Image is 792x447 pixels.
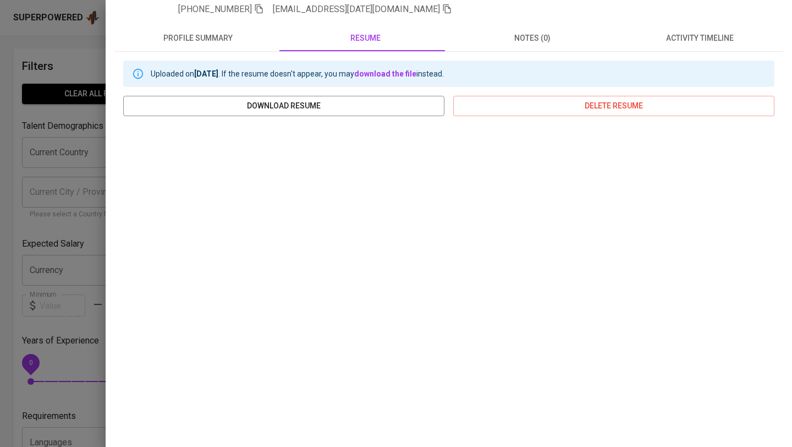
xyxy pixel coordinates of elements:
[151,64,444,84] div: Uploaded on . If the resume doesn't appear, you may instead.
[194,69,218,78] b: [DATE]
[354,69,416,78] a: download the file
[132,99,436,113] span: download resume
[121,31,275,45] span: profile summary
[273,4,440,14] span: [EMAIL_ADDRESS][DATE][DOMAIN_NAME]
[288,31,442,45] span: resume
[178,4,252,14] span: [PHONE_NUMBER]
[453,96,774,116] button: delete resume
[123,96,444,116] button: download resume
[462,99,766,113] span: delete resume
[455,31,609,45] span: notes (0)
[623,31,777,45] span: activity timeline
